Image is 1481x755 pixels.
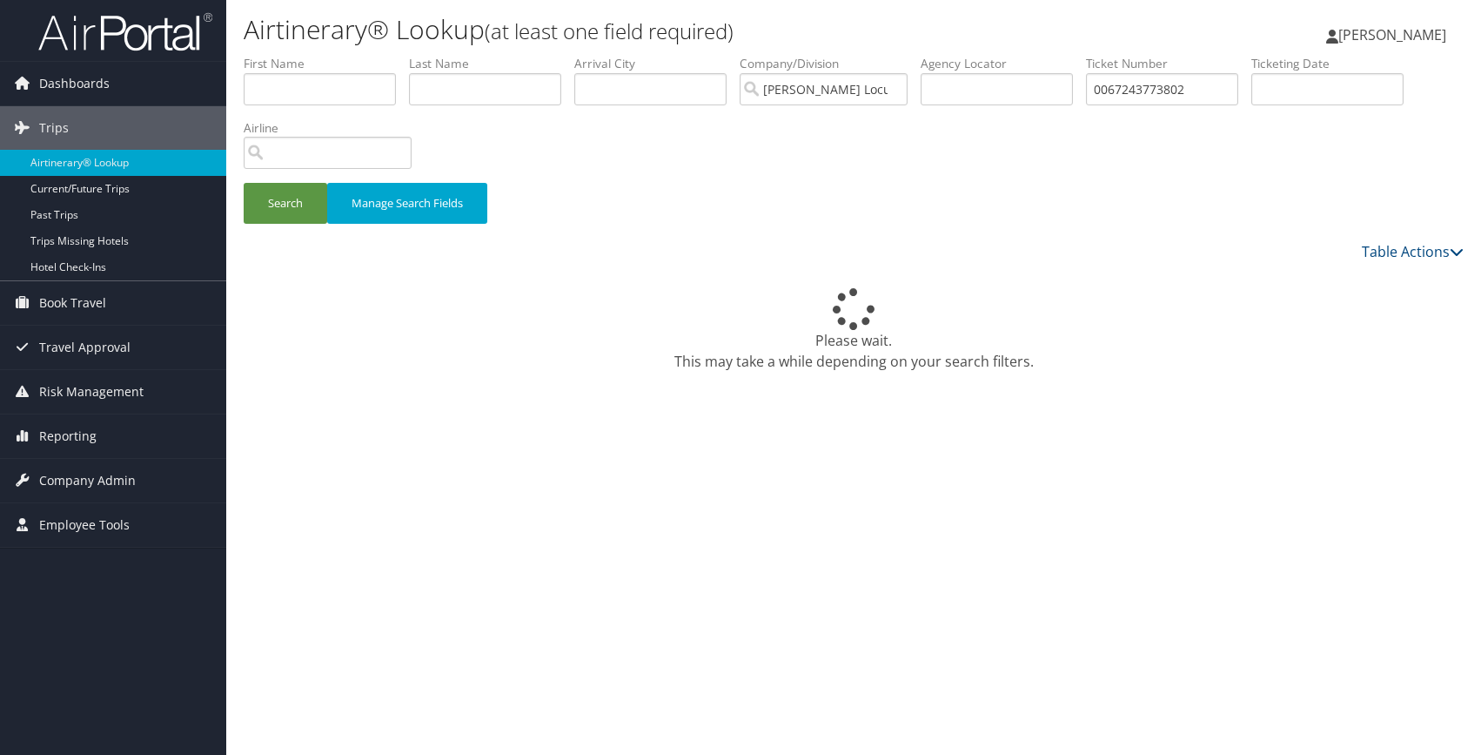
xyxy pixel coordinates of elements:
[39,415,97,458] span: Reporting
[574,55,740,72] label: Arrival City
[39,106,69,150] span: Trips
[1086,55,1251,72] label: Ticket Number
[39,326,131,369] span: Travel Approval
[921,55,1086,72] label: Agency Locator
[39,459,136,502] span: Company Admin
[244,183,327,224] button: Search
[39,62,110,105] span: Dashboards
[1251,55,1417,72] label: Ticketing Date
[1362,242,1464,261] a: Table Actions
[38,11,212,52] img: airportal-logo.png
[1338,25,1446,44] span: [PERSON_NAME]
[244,288,1464,372] div: Please wait. This may take a while depending on your search filters.
[327,183,487,224] button: Manage Search Fields
[1326,9,1464,61] a: [PERSON_NAME]
[485,17,734,45] small: (at least one field required)
[409,55,574,72] label: Last Name
[39,281,106,325] span: Book Travel
[740,55,921,72] label: Company/Division
[244,55,409,72] label: First Name
[244,11,1057,48] h1: Airtinerary® Lookup
[244,119,425,137] label: Airline
[39,370,144,414] span: Risk Management
[39,503,130,547] span: Employee Tools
